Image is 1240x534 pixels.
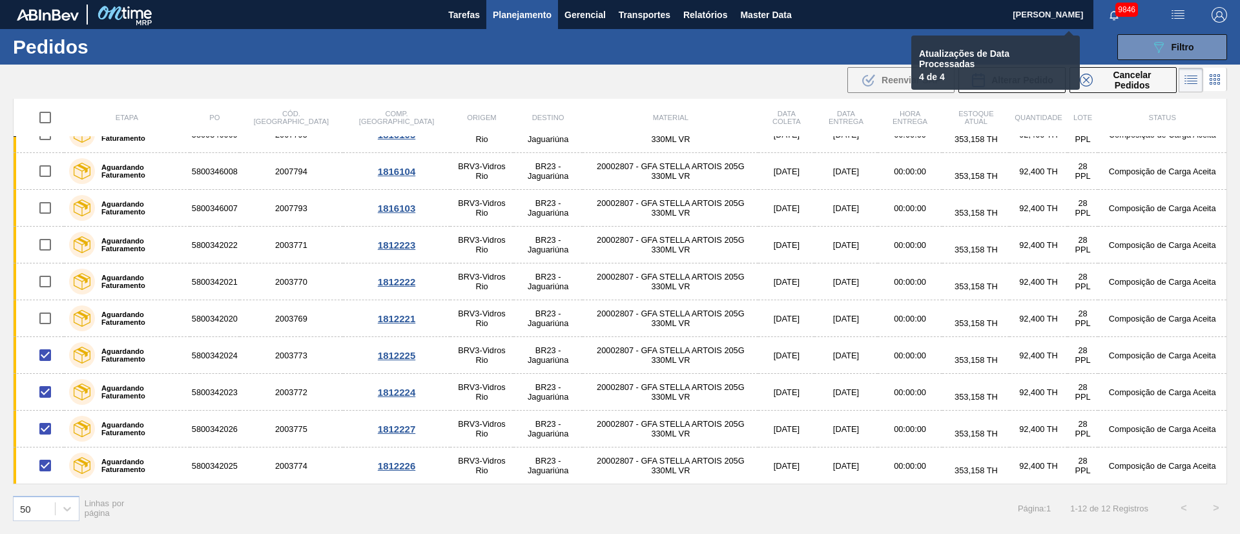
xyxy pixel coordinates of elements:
[1009,337,1067,374] td: 92,400 TH
[878,374,943,411] td: 00:00:00
[955,282,998,291] span: 353,158 TH
[1117,34,1227,60] button: Filtro
[958,110,994,125] span: Estoque atual
[583,153,758,190] td: 20002807 - GFA STELLA ARTOIS 205G 330ML VR
[14,300,1227,337] a: Aguardando Faturamento58003420202003769BRV3-Vidros RioBR23 - Jaguariúna20002807 - GFA STELLA ARTO...
[1098,263,1226,300] td: Composição de Carga Aceita
[1212,7,1227,23] img: Logout
[345,166,448,177] div: 1816104
[190,447,240,484] td: 5800342025
[190,263,240,300] td: 5800342021
[1203,68,1227,92] div: Visão em Cards
[240,337,343,374] td: 2003773
[345,313,448,324] div: 1812221
[814,153,877,190] td: [DATE]
[772,110,801,125] span: Data coleta
[583,300,758,337] td: 20002807 - GFA STELLA ARTOIS 205G 330ML VR
[254,110,329,125] span: Cód. [GEOGRAPHIC_DATA]
[345,387,448,398] div: 1812224
[13,39,206,54] h1: Pedidos
[95,421,185,436] label: Aguardando Faturamento
[1098,411,1226,447] td: Composição de Carga Aceita
[85,498,125,518] span: Linhas por página
[878,227,943,263] td: 00:00:00
[878,300,943,337] td: 00:00:00
[513,227,583,263] td: BR23 - Jaguariúna
[1068,300,1099,337] td: 28 PPL
[1009,447,1067,484] td: 92,400 TH
[513,447,583,484] td: BR23 - Jaguariúna
[919,48,1056,69] p: Atualizações de Data Processadas
[878,337,943,374] td: 00:00:00
[1098,153,1226,190] td: Composição de Carga Aceita
[1098,70,1166,90] span: Cancelar Pedidos
[1009,374,1067,411] td: 92,400 TH
[1098,300,1226,337] td: Composição de Carga Aceita
[1073,114,1092,121] span: Lote
[955,245,998,254] span: 353,158 TH
[345,460,448,471] div: 1812226
[209,114,220,121] span: PO
[847,67,955,93] div: Reenviar SAP
[882,75,941,85] span: Reenviar SAP
[513,263,583,300] td: BR23 - Jaguariúna
[583,411,758,447] td: 20002807 - GFA STELLA ARTOIS 205G 330ML VR
[450,411,513,447] td: BRV3-Vidros Rio
[758,190,814,227] td: [DATE]
[955,134,998,144] span: 353,158 TH
[1068,153,1099,190] td: 28 PPL
[345,424,448,435] div: 1812227
[1168,492,1200,524] button: <
[583,227,758,263] td: 20002807 - GFA STELLA ARTOIS 205G 330ML VR
[955,208,998,218] span: 353,158 TH
[14,227,1227,263] a: Aguardando Faturamento58003420222003771BRV3-Vidros RioBR23 - Jaguariúna20002807 - GFA STELLA ARTO...
[1098,374,1226,411] td: Composição de Carga Aceita
[1069,67,1177,93] button: Cancelar Pedidos
[955,355,998,365] span: 353,158 TH
[893,110,927,125] span: Hora Entrega
[345,350,448,361] div: 1812225
[1068,227,1099,263] td: 28 PPL
[1018,504,1051,513] span: Página : 1
[95,384,185,400] label: Aguardando Faturamento
[814,190,877,227] td: [DATE]
[878,447,943,484] td: 00:00:00
[240,227,343,263] td: 2003771
[513,374,583,411] td: BR23 - Jaguariúna
[95,163,185,179] label: Aguardando Faturamento
[450,300,513,337] td: BRV3-Vidros Rio
[450,374,513,411] td: BRV3-Vidros Rio
[513,300,583,337] td: BR23 - Jaguariúna
[190,337,240,374] td: 5800342024
[190,190,240,227] td: 5800346007
[14,411,1227,447] a: Aguardando Faturamento58003420262003775BRV3-Vidros RioBR23 - Jaguariúna20002807 - GFA STELLA ARTO...
[14,447,1227,484] a: Aguardando Faturamento58003420252003774BRV3-Vidros RioBR23 - Jaguariúna20002807 - GFA STELLA ARTO...
[450,263,513,300] td: BRV3-Vidros Rio
[95,237,185,252] label: Aguardando Faturamento
[1009,300,1067,337] td: 92,400 TH
[240,374,343,411] td: 2003772
[345,240,448,251] div: 1812223
[1070,504,1148,513] span: 1 - 12 de 12 Registros
[448,7,480,23] span: Tarefas
[583,263,758,300] td: 20002807 - GFA STELLA ARTOIS 205G 330ML VR
[467,114,496,121] span: Origem
[14,374,1227,411] a: Aguardando Faturamento58003420232003772BRV3-Vidros RioBR23 - Jaguariúna20002807 - GFA STELLA ARTO...
[95,200,185,216] label: Aguardando Faturamento
[583,337,758,374] td: 20002807 - GFA STELLA ARTOIS 205G 330ML VR
[95,311,185,326] label: Aguardando Faturamento
[513,190,583,227] td: BR23 - Jaguariúna
[14,337,1227,374] a: Aguardando Faturamento58003420242003773BRV3-Vidros RioBR23 - Jaguariúna20002807 - GFA STELLA ARTO...
[814,227,877,263] td: [DATE]
[532,114,564,121] span: Destino
[878,153,943,190] td: 00:00:00
[955,466,998,475] span: 353,158 TH
[1068,337,1099,374] td: 28 PPL
[450,153,513,190] td: BRV3-Vidros Rio
[240,411,343,447] td: 2003775
[240,263,343,300] td: 2003770
[95,347,185,363] label: Aguardando Faturamento
[758,153,814,190] td: [DATE]
[653,114,688,121] span: Material
[95,274,185,289] label: Aguardando Faturamento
